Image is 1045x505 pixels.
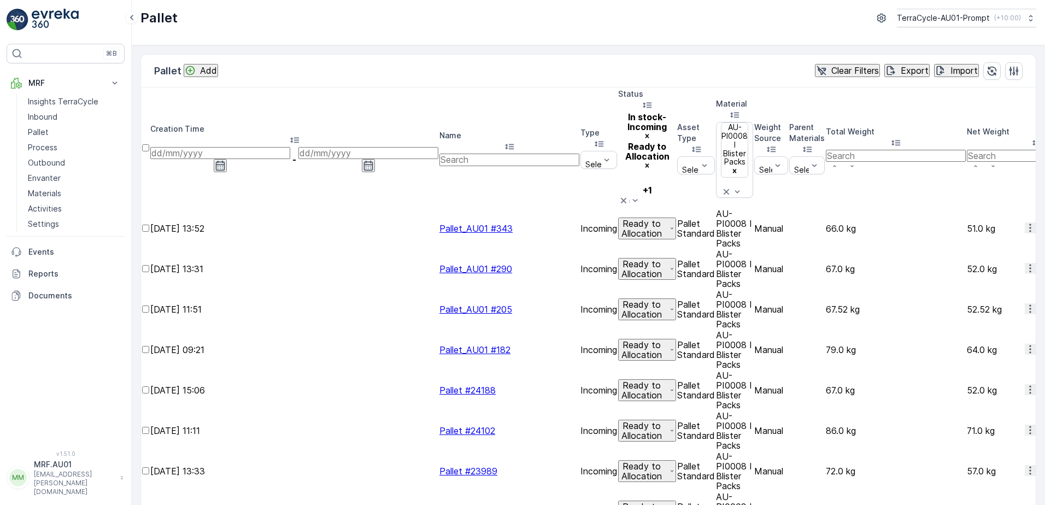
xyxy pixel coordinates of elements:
button: TerraCycle-AU01-Prompt(+10:00) [897,9,1036,27]
p: Incoming [580,385,617,395]
p: Material [716,98,753,109]
p: Add [200,66,217,75]
p: Creation Time [150,124,438,134]
p: Ready to Allocation [619,259,665,279]
p: Asset Type [677,122,715,144]
div: Ready to Allocation [618,142,676,161]
p: 72.0 kg [826,466,966,476]
p: Activities [28,203,62,214]
div: Remove AU-PI0008 I Blister Packs [723,167,747,177]
p: ( +10:00 ) [994,14,1021,22]
p: Insights TerraCycle [28,96,98,107]
td: [DATE] 13:33 [150,451,438,491]
input: dd/mm/yyyy [150,147,290,159]
p: Ready to Allocation [619,219,665,239]
p: AU-PI0008 I Blister Packs [716,330,753,369]
p: AU-PI0008 I Blister Packs [716,411,753,450]
p: 79.0 kg [826,345,966,355]
p: Incoming [580,466,617,476]
p: AU-PI0008 I Blister Packs [716,451,753,491]
button: Ready to Allocation [618,218,676,240]
p: Outbound [28,157,65,168]
p: Pallet Standard [677,461,715,481]
a: Pallet_AU01 #343 [439,223,513,234]
a: Documents [7,285,125,307]
input: dd/mm/yyyy [298,147,438,159]
p: Type [580,127,617,138]
p: ⌘B [106,49,117,58]
button: Export [884,64,930,77]
input: Search [439,154,579,166]
a: Process [24,140,125,155]
p: Manual [754,345,788,355]
p: Pallet Standard [677,219,715,238]
p: Select [682,166,706,174]
p: Process [28,142,57,153]
a: Insights TerraCycle [24,94,125,109]
p: TerraCycle-AU01-Prompt [897,13,990,24]
p: Ready to Allocation [619,421,665,441]
a: Pallet #24102 [439,425,495,436]
p: Reports [28,268,120,279]
a: Materials [24,186,125,201]
p: Pallet Standard [677,421,715,441]
div: In stock-Incoming [618,112,676,132]
p: AU-PI0008 I Blister Packs [716,371,753,410]
a: Pallet [24,125,125,140]
td: [DATE] 11:51 [150,290,438,329]
a: Pallet_AU01 #290 [439,263,512,274]
p: Pallet Standard [677,380,715,400]
p: Pallet Standard [677,340,715,360]
td: [DATE] 13:31 [150,249,438,289]
span: v 1.51.0 [7,450,125,457]
p: Events [28,246,120,257]
a: Inbound [24,109,125,125]
button: Import [934,64,979,77]
button: MMMRF.AU01[EMAIL_ADDRESS][PERSON_NAME][DOMAIN_NAME] [7,459,125,496]
button: Ready to Allocation [618,298,676,321]
p: Envanter [28,173,61,184]
p: AU-PI0008 I Blister Packs [716,290,753,329]
p: - [292,155,296,165]
td: [DATE] 11:11 [150,411,438,450]
p: Incoming [580,345,617,355]
p: 86.0 kg [826,426,966,436]
p: Select [585,160,609,169]
p: Ready to Allocation [619,340,665,360]
p: 67.0 kg [826,385,966,395]
div: MM [9,469,27,486]
img: logo [7,9,28,31]
p: Ready to Allocation [619,300,665,320]
p: MRF.AU01 [34,459,115,470]
span: Pallet #23989 [439,466,497,477]
p: Pallet [140,9,178,27]
a: Settings [24,216,125,232]
a: Envanter [24,171,125,186]
p: MRF [28,78,103,89]
a: Pallet_AU01 #182 [439,344,510,355]
div: Remove In stock-Incoming [618,132,676,142]
button: Ready to Allocation [618,420,676,442]
button: Clear Filters [815,64,880,77]
p: Pallet [28,127,49,138]
button: Add [184,64,218,77]
p: Settings [28,219,59,230]
p: Inbound [28,111,57,122]
p: Status [618,89,676,99]
p: Pallet Standard [677,300,715,319]
p: [EMAIL_ADDRESS][PERSON_NAME][DOMAIN_NAME] [34,470,115,496]
p: Manual [754,264,788,274]
a: Reports [7,263,125,285]
p: Incoming [580,224,617,233]
p: 67.0 kg [826,264,966,274]
button: MRF [7,72,125,94]
span: Pallet_AU01 #205 [439,304,512,315]
a: Pallet #24188 [439,385,496,396]
p: Name [439,130,579,141]
button: Ready to Allocation [618,379,676,402]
